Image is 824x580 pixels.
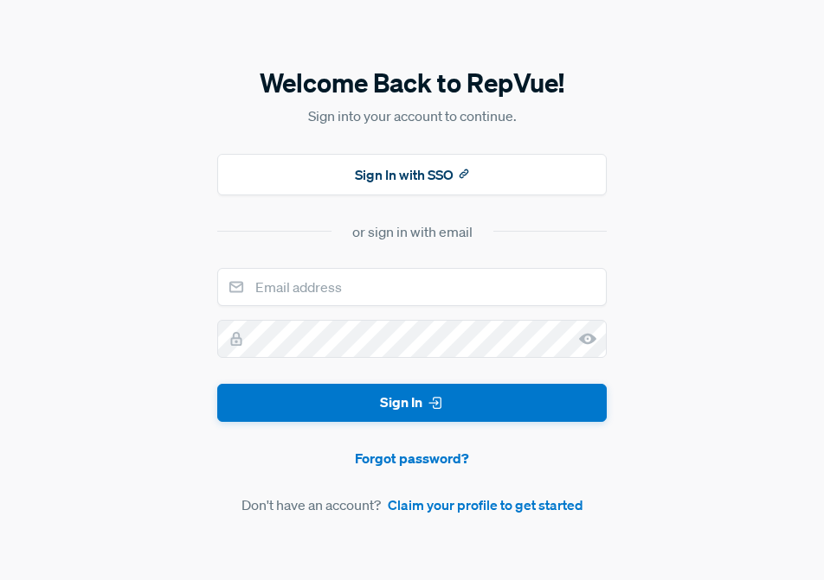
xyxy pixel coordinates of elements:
[217,268,607,306] input: Email address
[217,384,607,423] button: Sign In
[217,65,607,101] h5: Welcome Back to RepVue!
[217,494,607,515] article: Don't have an account?
[217,448,607,468] a: Forgot password?
[217,105,607,126] p: Sign into your account to continue.
[217,154,607,195] button: Sign In with SSO
[388,494,583,515] a: Claim your profile to get started
[352,221,473,242] div: or sign in with email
